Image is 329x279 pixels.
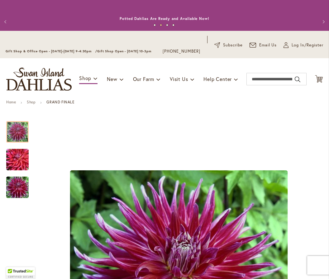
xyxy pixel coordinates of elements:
a: Log In/Register [284,42,323,48]
span: Gift Shop & Office Open - [DATE]-[DATE] 9-4:30pm / [6,49,97,53]
span: Email Us [259,42,277,48]
span: Visit Us [170,76,188,82]
button: 2 of 4 [160,24,162,26]
button: Next [317,16,329,28]
span: Shop [79,75,91,81]
button: 1 of 4 [154,24,156,26]
div: Grand Finale [6,170,29,198]
a: Home [6,100,16,104]
div: Grand Finale [6,143,35,170]
a: Email Us [250,42,277,48]
a: Subscribe [214,42,243,48]
span: Our Farm [133,76,154,82]
span: Gift Shop Open - [DATE] 10-3pm [97,49,151,53]
div: Grand Finale [6,115,35,143]
button: 3 of 4 [166,24,168,26]
span: New [107,76,117,82]
a: store logo [6,68,72,91]
span: Help Center [203,76,232,82]
span: Log In/Register [292,42,323,48]
a: Potted Dahlias Are Ready and Available Now! [120,16,209,21]
a: [PHONE_NUMBER] [163,48,200,54]
iframe: Launch Accessibility Center [5,257,22,274]
strong: GRAND FINALE [46,100,74,104]
a: Shop [27,100,36,104]
button: 4 of 4 [172,24,174,26]
span: Subscribe [223,42,243,48]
